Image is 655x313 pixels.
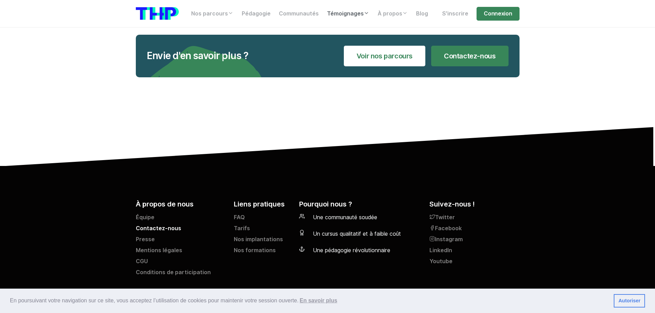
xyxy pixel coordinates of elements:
[234,235,291,246] a: Nos implantations
[234,246,291,257] a: Nos formations
[136,268,226,279] a: Conditions de participation
[299,199,422,209] h5: Pourquoi nous ?
[234,199,291,209] h5: Liens pratiques
[187,7,238,21] a: Nos parcours
[234,213,291,224] a: FAQ
[136,7,179,20] img: logo
[136,246,226,257] a: Mentions légales
[313,247,390,254] span: Une pédagogie révolutionnaire
[136,199,226,209] h5: À propos de nous
[313,214,377,221] span: Une communauté soudée
[298,295,338,306] a: learn more about cookies
[136,224,226,235] a: Contactez-nous
[147,50,249,62] div: Envie d'en savoir plus ?
[614,294,645,308] a: dismiss cookie message
[313,231,401,237] span: Un cursus qualitatif et à faible coût
[10,295,608,306] span: En poursuivant votre navigation sur ce site, vous acceptez l’utilisation de cookies pour mainteni...
[136,235,226,246] a: Presse
[234,224,291,235] a: Tarifs
[238,7,275,21] a: Pédagogie
[136,257,226,268] a: CGU
[429,213,519,224] a: Twitter
[429,246,519,257] a: LinkedIn
[429,235,519,246] a: Instagram
[323,7,373,21] a: Témoignages
[438,7,472,21] a: S'inscrire
[344,46,425,66] a: Voir nos parcours
[431,46,508,66] a: Contactez-nous
[429,257,519,268] a: Youtube
[136,213,226,224] a: Équipe
[477,7,519,21] a: Connexion
[429,199,519,209] h5: Suivez-nous !
[275,7,323,21] a: Communautés
[373,7,412,21] a: À propos
[429,224,519,235] a: Facebook
[412,7,432,21] a: Blog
